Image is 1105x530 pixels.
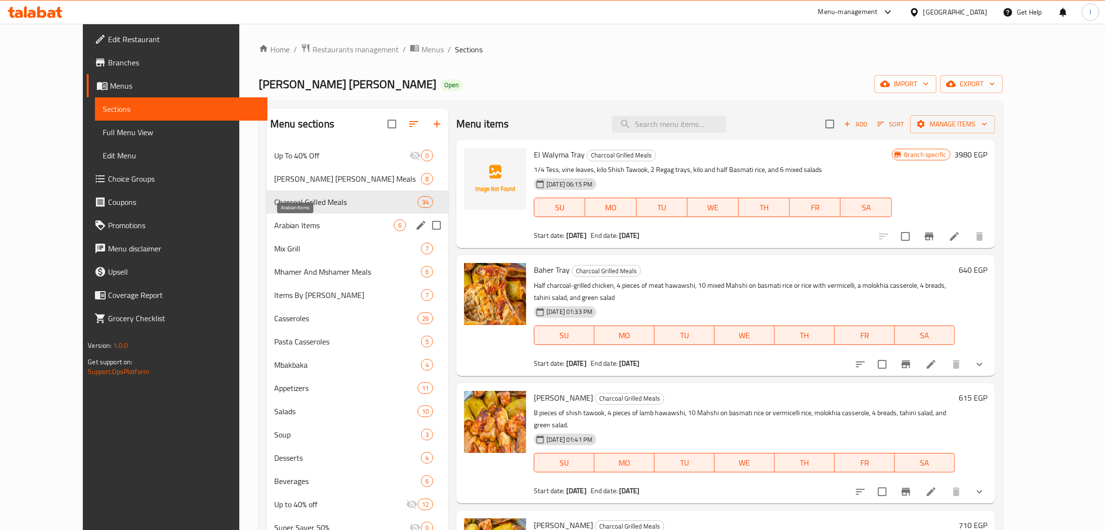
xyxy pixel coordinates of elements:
[543,180,596,189] span: [DATE] 06:15 PM
[874,75,936,93] button: import
[421,291,433,300] span: 7
[274,336,421,347] span: Pasta Casseroles
[266,190,449,214] div: Charcoal Grilled Meals34
[918,118,987,130] span: Manage items
[421,150,433,161] div: items
[274,173,421,185] div: Dawar Om Hassan Meals
[103,126,260,138] span: Full Menu View
[87,167,267,190] a: Choice Groups
[87,307,267,330] a: Grocery Checklist
[974,359,985,370] svg: Show Choices
[418,312,433,324] div: items
[839,328,891,343] span: FR
[440,79,463,91] div: Open
[108,312,260,324] span: Grocery Checklist
[87,214,267,237] a: Promotions
[464,263,526,325] img: Baher Tray
[566,229,587,242] b: [DATE]
[274,289,421,301] span: Items By [PERSON_NAME]
[594,326,654,345] button: MO
[87,74,267,97] a: Menus
[572,265,640,277] span: Charcoal Grilled Meals
[968,480,991,503] button: show more
[840,117,871,132] span: Add item
[108,219,260,231] span: Promotions
[543,435,596,444] span: [DATE] 01:41 PM
[274,382,418,394] span: Appetizers
[572,265,641,277] div: Charcoal Grilled Meals
[612,116,726,133] input: search
[895,453,955,472] button: SA
[421,359,433,371] div: items
[402,112,425,136] span: Sort sections
[274,243,421,254] span: Mix Grill
[538,201,581,215] span: SU
[818,6,878,18] div: Menu-management
[895,226,916,247] span: Select to update
[835,326,895,345] button: FR
[968,353,991,376] button: show more
[421,452,433,464] div: items
[274,289,421,301] div: Items By Kilo
[945,353,968,376] button: delete
[959,263,987,277] h6: 640 EGP
[418,314,433,323] span: 26
[294,44,297,55] li: /
[421,360,433,370] span: 4
[421,477,433,486] span: 6
[274,173,421,185] span: [PERSON_NAME] [PERSON_NAME] Meals
[95,121,267,144] a: Full Menu View
[421,44,444,55] span: Menus
[959,391,987,405] h6: 615 EGP
[274,219,394,231] span: Arabian Items
[421,267,433,277] span: 6
[654,326,715,345] button: TU
[266,144,449,167] div: Up To 40% Off0
[455,44,482,55] span: Sections
[108,266,260,278] span: Upsell
[839,456,891,470] span: FR
[87,237,267,260] a: Menu disclaimer
[456,117,509,131] h2: Menu items
[715,326,775,345] button: WE
[274,452,421,464] span: Desserts
[534,263,570,277] span: Baher Tray
[464,391,526,453] img: Samir Tray
[840,198,891,217] button: SA
[871,117,910,132] span: Sort items
[566,357,587,370] b: [DATE]
[534,164,892,176] p: 1/4 Tess, vine leaves, kilo Shish Tawook, 2 Regag trays, kilo and half Basmati rice, and 6 mixed ...
[410,43,444,56] a: Menus
[820,114,840,134] span: Select section
[301,43,399,56] a: Restaurants management
[894,480,918,503] button: Branch-specific-item
[882,78,929,90] span: import
[589,201,632,215] span: MO
[108,243,260,254] span: Menu disclaimer
[274,359,421,371] span: Mbakbaka
[739,198,790,217] button: TH
[421,337,433,346] span: 5
[108,57,260,68] span: Branches
[406,499,418,510] svg: Inactive section
[266,493,449,516] div: Up to 40% off12
[598,456,651,470] span: MO
[640,201,684,215] span: TU
[108,289,260,301] span: Coverage Report
[940,75,1003,93] button: export
[534,326,594,345] button: SU
[844,201,887,215] span: SA
[95,144,267,167] a: Edit Menu
[591,229,618,242] span: End date:
[872,482,892,502] span: Select to update
[918,225,941,248] button: Branch-specific-item
[382,114,402,134] span: Select all sections
[421,475,433,487] div: items
[715,453,775,472] button: WE
[778,456,831,470] span: TH
[110,80,260,92] span: Menus
[270,117,334,131] h2: Menu sections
